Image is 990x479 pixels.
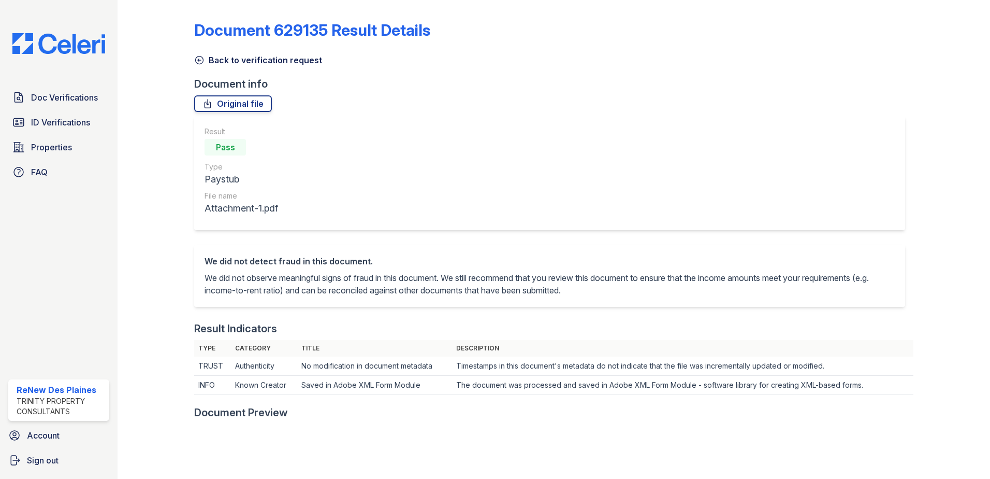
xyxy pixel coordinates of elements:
[31,116,90,129] span: ID Verifications
[231,357,297,376] td: Authenticity
[297,340,452,357] th: Title
[205,139,246,156] div: Pass
[31,166,48,178] span: FAQ
[231,376,297,395] td: Known Creator
[452,376,913,395] td: The document was processed and saved in Adobe XML Form Module - software library for creating XML...
[17,384,105,396] div: ReNew Des Plaines
[297,376,452,395] td: Saved in Adobe XML Form Module
[8,87,109,108] a: Doc Verifications
[205,272,895,297] p: We did not observe meaningful signs of fraud in this document. We still recommend that you review...
[452,340,913,357] th: Description
[8,112,109,133] a: ID Verifications
[231,340,297,357] th: Category
[27,454,59,467] span: Sign out
[8,137,109,158] a: Properties
[4,33,113,54] img: CE_Logo_Blue-a8612792a0a2168367f1c8372b55b34899dd931a85d93a1a3d3e32e68fde9ad4.png
[452,357,913,376] td: Timestamps in this document's metadata do not indicate that the file was incrementally updated or...
[194,21,430,39] a: Document 629135 Result Details
[205,162,278,172] div: Type
[31,91,98,104] span: Doc Verifications
[17,396,105,417] div: Trinity Property Consultants
[205,191,278,201] div: File name
[205,126,278,137] div: Result
[8,162,109,182] a: FAQ
[194,357,231,376] td: TRUST
[194,340,231,357] th: Type
[297,357,452,376] td: No modification in document metadata
[4,450,113,471] a: Sign out
[194,321,277,336] div: Result Indicators
[27,429,60,442] span: Account
[205,255,895,267] div: We did not detect fraud in this document.
[194,54,322,66] a: Back to verification request
[205,172,278,187] div: Paystub
[4,425,113,446] a: Account
[31,141,72,153] span: Properties
[205,201,278,216] div: Attachment-1.pdf
[194,95,272,112] a: Original file
[194,405,288,420] div: Document Preview
[194,376,231,395] td: INFO
[194,77,913,91] div: Document info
